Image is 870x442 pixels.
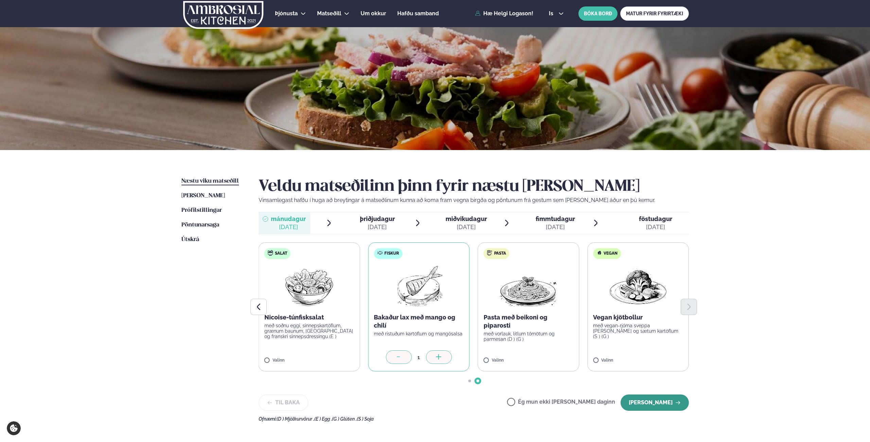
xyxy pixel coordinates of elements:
img: Vegan.png [608,264,668,308]
img: Fish.png [389,264,449,308]
span: miðvikudagur [446,215,487,222]
span: fimmtudagur [536,215,575,222]
span: föstudagur [639,215,672,222]
a: [PERSON_NAME] [181,192,225,200]
span: (S ) Soja [357,416,374,422]
span: Þjónusta [275,10,298,17]
span: [PERSON_NAME] [181,193,225,199]
button: [PERSON_NAME] [621,394,689,411]
p: með ristuðum kartöflum og mangósalsa [374,331,464,336]
button: is [543,11,569,16]
button: BÓKA BORÐ [578,6,617,21]
div: 1 [412,353,426,361]
p: með soðnu eggi, sinnepskartöflum, grænum baunum, [GEOGRAPHIC_DATA] og franskri sinnepsdressingu (E ) [264,323,354,339]
p: Nicoise-túnfisksalat [264,313,354,321]
span: Vegan [604,251,617,256]
span: Prófílstillingar [181,207,222,213]
span: is [549,11,555,16]
a: Hafðu samband [397,10,439,18]
span: (E ) Egg , [314,416,332,422]
span: (D ) Mjólkurvörur , [277,416,314,422]
a: Pöntunarsaga [181,221,219,229]
img: Vegan.svg [596,250,602,256]
span: Næstu viku matseðill [181,178,239,184]
a: MATUR FYRIR FYRIRTÆKI [620,6,689,21]
a: Þjónusta [275,10,298,18]
span: Fiskur [384,251,399,256]
p: með vegan-rjóma sveppa [PERSON_NAME] og sætum kartöflum (S ) (G ) [593,323,683,339]
p: Vinsamlegast hafðu í huga að breytingar á matseðlinum kunna að koma fram vegna birgða og pöntunum... [259,196,689,204]
img: Spagetti.png [499,264,558,308]
p: Pasta með beikoni og piparosti [484,313,574,330]
div: [DATE] [360,223,395,231]
a: Útskrá [181,236,199,244]
button: Next slide [681,299,697,315]
span: Go to slide 1 [468,380,471,382]
span: Matseðill [317,10,341,17]
button: Til baka [259,394,308,411]
div: [DATE] [639,223,672,231]
a: Prófílstillingar [181,206,222,215]
span: Salat [275,251,287,256]
span: Pasta [494,251,506,256]
button: Previous slide [250,299,267,315]
a: Matseðill [317,10,341,18]
h2: Veldu matseðilinn þinn fyrir næstu [PERSON_NAME] [259,177,689,196]
span: Pöntunarsaga [181,222,219,228]
div: [DATE] [446,223,487,231]
span: (G ) Glúten , [332,416,357,422]
a: Hæ Helgi Logason! [475,11,533,17]
img: logo [183,1,264,29]
p: með vorlauk, litlum tómötum og parmesan (D ) (G ) [484,331,574,342]
a: Næstu viku matseðill [181,177,239,185]
span: Útskrá [181,237,199,242]
img: salad.svg [268,250,273,256]
img: fish.svg [377,250,383,256]
span: Um okkur [361,10,386,17]
img: Salad.png [279,264,339,308]
div: [DATE] [271,223,306,231]
span: mánudagur [271,215,306,222]
span: Go to slide 2 [476,380,479,382]
span: Hafðu samband [397,10,439,17]
div: Ofnæmi: [259,416,689,422]
a: Cookie settings [7,421,21,435]
p: Bakaður lax með mango og chilí [374,313,464,330]
img: pasta.svg [487,250,492,256]
p: Vegan kjötbollur [593,313,683,321]
div: [DATE] [536,223,575,231]
span: þriðjudagur [360,215,395,222]
a: Um okkur [361,10,386,18]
